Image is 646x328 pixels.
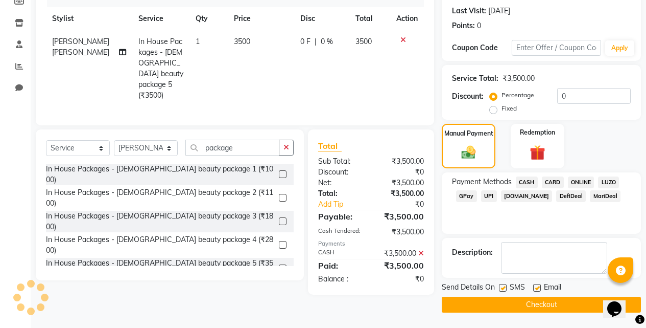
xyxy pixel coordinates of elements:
th: Action [390,7,424,30]
label: Fixed [501,104,517,113]
div: ₹0 [371,167,432,178]
span: UPI [481,190,497,202]
button: Apply [605,40,634,56]
span: 0 F [300,36,310,47]
span: DefiDeal [556,190,586,202]
div: In House Packages - [DEMOGRAPHIC_DATA] beauty package 1 (₹1000) [46,164,275,185]
span: [DOMAIN_NAME] [501,190,553,202]
div: In House Packages - [DEMOGRAPHIC_DATA] beauty package 5 (₹3500) [46,258,275,279]
span: 3500 [234,37,250,46]
span: 1 [196,37,200,46]
div: Sub Total: [310,156,371,167]
div: 0 [477,20,481,31]
div: ₹3,500.00 [371,227,432,237]
span: [PERSON_NAME] [PERSON_NAME] [52,37,109,57]
span: SMS [510,282,525,295]
span: CASH [516,177,538,188]
span: Send Details On [442,282,495,295]
div: ₹0 [371,274,432,285]
div: [DATE] [488,6,510,16]
img: _gift.svg [525,143,550,162]
span: | [315,36,317,47]
div: Net: [310,178,371,188]
div: In House Packages - [DEMOGRAPHIC_DATA] beauty package 2 (₹1100) [46,187,275,209]
span: MariDeal [590,190,620,202]
div: ₹3,500.00 [371,210,432,223]
span: LUZO [598,177,619,188]
img: _cash.svg [457,144,481,161]
div: Points: [452,20,475,31]
span: CARD [542,177,564,188]
span: Email [544,282,561,295]
span: GPay [456,190,477,202]
span: 3500 [355,37,372,46]
div: Payable: [310,210,371,223]
div: Discount: [310,167,371,178]
div: In House Packages - [DEMOGRAPHIC_DATA] beauty package 4 (₹2800) [46,234,275,256]
div: ₹3,500.00 [371,259,432,272]
div: Cash Tendered: [310,227,371,237]
span: Payment Methods [452,177,512,187]
label: Redemption [520,128,555,137]
div: Last Visit: [452,6,486,16]
input: Search or Scan [185,140,279,156]
label: Manual Payment [444,129,493,138]
th: Service [132,7,189,30]
th: Stylist [46,7,132,30]
div: ₹3,500.00 [503,73,535,84]
iframe: chat widget [603,287,636,318]
div: Paid: [310,259,371,272]
span: ONLINE [568,177,594,188]
div: ₹0 [381,199,432,210]
span: 0 % [321,36,333,47]
div: Service Total: [452,73,498,84]
div: ₹3,500.00 [371,178,432,188]
span: Total [318,141,342,151]
input: Enter Offer / Coupon Code [512,40,601,56]
th: Qty [189,7,228,30]
label: Percentage [501,91,534,100]
div: ₹3,500.00 [371,188,432,199]
div: Total: [310,188,371,199]
button: Checkout [442,297,641,313]
th: Price [228,7,294,30]
div: Balance : [310,274,371,285]
span: In House Packages - [DEMOGRAPHIC_DATA] beauty package 5 (₹3500) [138,37,183,100]
div: Description: [452,247,493,258]
div: In House Packages - [DEMOGRAPHIC_DATA] beauty package 3 (₹1800) [46,211,275,232]
th: Disc [294,7,349,30]
th: Total [349,7,390,30]
div: Payments [318,239,424,248]
div: ₹3,500.00 [371,248,432,259]
div: Discount: [452,91,484,102]
div: ₹3,500.00 [371,156,432,167]
div: Coupon Code [452,42,512,53]
a: Add Tip [310,199,381,210]
div: CASH [310,248,371,259]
